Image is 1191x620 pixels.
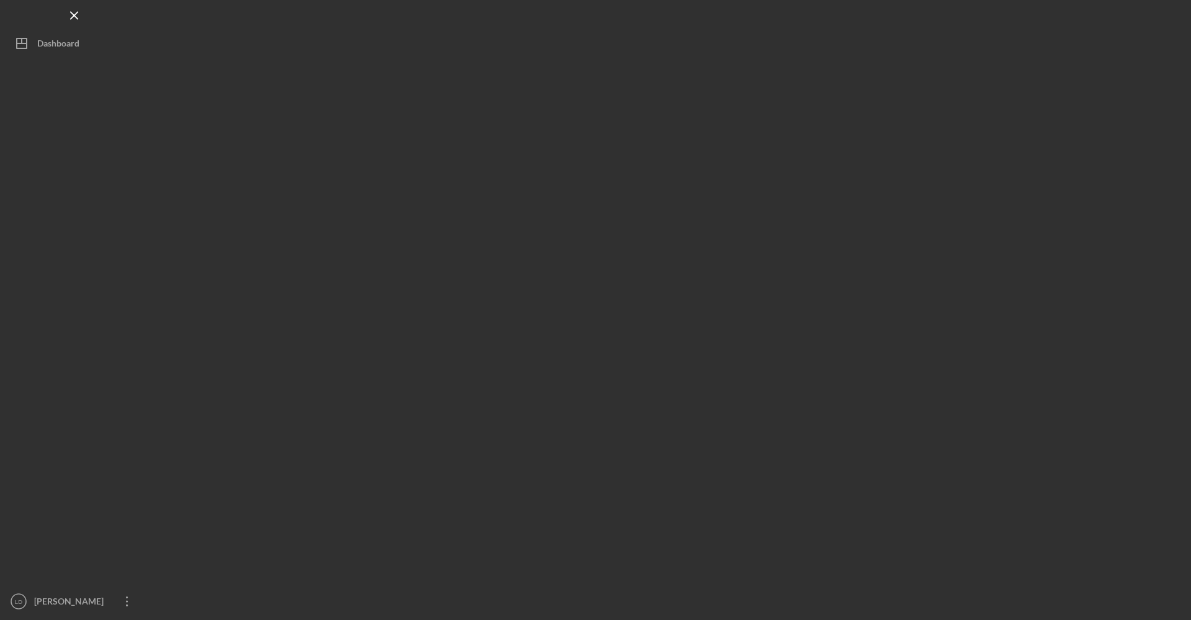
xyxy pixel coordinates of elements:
[37,31,79,59] div: Dashboard
[6,31,143,56] button: Dashboard
[6,589,143,614] button: LD[PERSON_NAME]
[15,598,22,605] text: LD
[31,589,112,617] div: [PERSON_NAME]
